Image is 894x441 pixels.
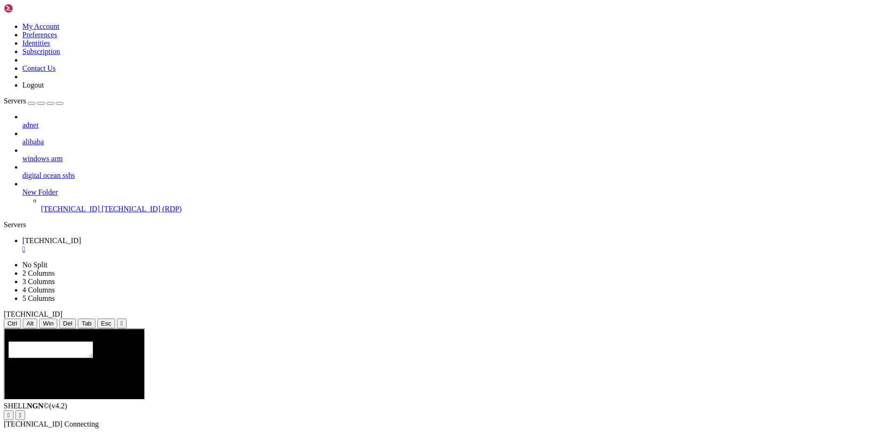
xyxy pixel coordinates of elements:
[22,188,890,197] a: New Folder
[59,319,76,328] button: Del
[4,4,57,13] img: Shellngn
[22,171,890,180] a: digital ocean sshs
[41,205,890,213] a: [TECHNICAL_ID] [TECHNICAL_ID] (RDP)
[49,402,68,410] span: 4.2.0
[27,320,34,327] span: Alt
[23,319,38,328] button: Alt
[22,269,55,277] a: 2 Columns
[22,146,890,163] li: windows arm
[22,22,60,30] a: My Account
[22,163,890,180] li: digital ocean sshs
[22,81,44,89] a: Logout
[7,320,17,327] span: Ctrl
[22,278,55,285] a: 3 Columns
[22,121,890,129] a: adnet
[22,138,44,146] span: alibaba
[4,410,14,420] button: 
[4,310,62,318] span: [TECHNICAL_ID]
[81,320,92,327] span: Tab
[4,221,890,229] div: Servers
[22,39,50,47] a: Identities
[43,320,54,327] span: Win
[7,412,10,419] div: 
[22,286,55,294] a: 4 Columns
[4,319,21,328] button: Ctrl
[27,402,44,410] b: NGN
[22,180,890,213] li: New Folder
[41,197,890,213] li: [TECHNICAL_ID] [TECHNICAL_ID] (RDP)
[22,138,890,146] a: alibaba
[22,294,55,302] a: 5 Columns
[22,245,890,253] a: 
[22,47,60,55] a: Subscription
[22,171,75,179] span: digital ocean sshs
[22,31,57,39] a: Preferences
[22,155,63,163] span: windows arm
[15,410,25,420] button: 
[97,319,115,328] button: Esc
[22,155,890,163] a: windows arm
[117,319,127,328] button: 
[22,129,890,146] li: alibaba
[19,412,21,419] div: 
[63,320,72,327] span: Del
[22,237,81,244] span: [TECHNICAL_ID]
[22,64,56,72] a: Contact Us
[64,420,99,428] span: Connecting
[78,319,95,328] button: Tab
[4,420,62,428] span: [TECHNICAL_ID]
[101,320,111,327] span: Esc
[39,319,57,328] button: Win
[121,320,123,327] div: 
[4,97,26,105] span: Servers
[4,97,63,105] a: Servers
[102,205,182,213] span: [TECHNICAL_ID] (RDP)
[22,121,39,129] span: adnet
[4,402,67,410] span: SHELL ©
[22,188,58,196] span: New Folder
[41,205,100,213] span: [TECHNICAL_ID]
[22,261,47,269] a: No Split
[22,237,890,253] a: 165.1.125.139
[22,113,890,129] li: adnet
